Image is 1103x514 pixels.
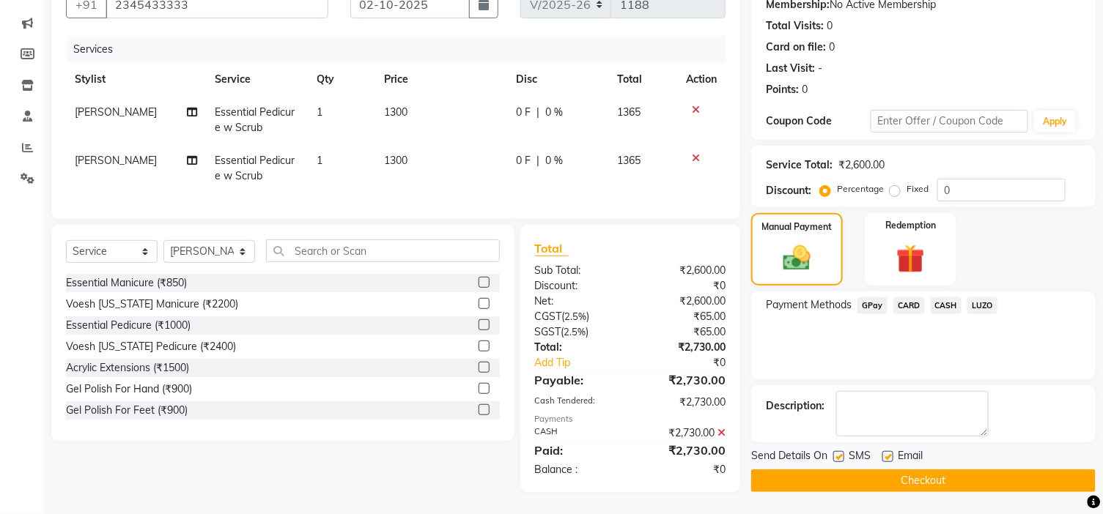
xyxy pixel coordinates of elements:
[829,40,835,55] div: 0
[66,381,192,397] div: Gel Polish For Hand (₹900)
[524,309,630,324] div: ( )
[617,105,641,119] span: 1365
[308,63,376,96] th: Qty
[524,355,648,370] a: Add Tip
[66,403,188,418] div: Gel Polish For Feet (₹900)
[630,425,737,441] div: ₹2,730.00
[266,239,500,262] input: Search or Scan
[630,442,737,459] div: ₹2,730.00
[893,297,925,314] span: CARD
[67,36,737,63] div: Services
[827,18,833,34] div: 0
[630,294,737,309] div: ₹2,600.00
[535,241,569,256] span: Total
[888,241,934,277] img: _gift.svg
[66,318,191,333] div: Essential Pedicure (₹1000)
[802,82,808,97] div: 0
[524,340,630,355] div: Total:
[507,63,608,96] th: Disc
[66,63,206,96] th: Stylist
[766,297,852,313] span: Payment Methods
[775,242,819,274] img: _cash.svg
[838,157,885,173] div: ₹2,600.00
[317,105,322,119] span: 1
[967,297,997,314] span: LUZO
[524,324,630,340] div: ( )
[885,219,936,232] label: Redemption
[751,448,827,466] span: Send Details On
[1034,111,1076,133] button: Apply
[766,157,833,173] div: Service Total:
[535,413,726,425] div: Payments
[524,294,630,309] div: Net:
[630,278,737,294] div: ₹0
[524,442,630,459] div: Paid:
[630,309,737,324] div: ₹65.00
[630,371,737,389] div: ₹2,730.00
[535,310,562,323] span: CGST
[762,220,833,234] label: Manual Payment
[376,63,508,96] th: Price
[617,154,641,167] span: 1365
[766,183,811,198] div: Discount:
[536,153,539,168] span: |
[524,395,630,410] div: Cash Tendered:
[818,61,822,76] div: -
[766,61,815,76] div: Last Visit:
[630,462,737,477] div: ₹0
[751,469,1096,492] button: Checkout
[75,105,157,119] span: [PERSON_NAME]
[516,153,531,168] span: 0 F
[215,154,295,182] span: Essential Pedicure w Scrub
[766,40,826,55] div: Card on file:
[524,263,630,278] div: Sub Total:
[766,113,871,129] div: Coupon Code
[857,297,888,314] span: GPay
[545,105,563,120] span: 0 %
[66,275,187,291] div: Essential Manicure (₹850)
[66,297,238,312] div: Voesh [US_STATE] Manicure (₹2200)
[524,425,630,441] div: CASH
[849,448,871,466] span: SMS
[206,63,308,96] th: Service
[565,310,587,322] span: 2.5%
[766,82,799,97] div: Points:
[608,63,677,96] th: Total
[385,105,408,119] span: 1300
[677,63,726,96] th: Action
[630,263,737,278] div: ₹2,600.00
[524,371,630,389] div: Payable:
[66,360,189,376] div: Acrylic Extensions (₹1500)
[766,398,825,414] div: Description:
[630,395,737,410] div: ₹2,730.00
[630,340,737,355] div: ₹2,730.00
[564,326,586,338] span: 2.5%
[535,325,561,338] span: SGST
[630,324,737,340] div: ₹65.00
[385,154,408,167] span: 1300
[75,154,157,167] span: [PERSON_NAME]
[648,355,737,370] div: ₹0
[907,182,929,195] label: Fixed
[524,278,630,294] div: Discount:
[317,154,322,167] span: 1
[66,339,236,354] div: Voesh [US_STATE] Pedicure (₹2400)
[545,153,563,168] span: 0 %
[837,182,884,195] label: Percentage
[898,448,923,466] span: Email
[931,297,962,314] span: CASH
[516,105,531,120] span: 0 F
[524,462,630,477] div: Balance :
[215,105,295,134] span: Essential Pedicure w Scrub
[536,105,539,120] span: |
[766,18,824,34] div: Total Visits:
[871,110,1028,133] input: Enter Offer / Coupon Code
